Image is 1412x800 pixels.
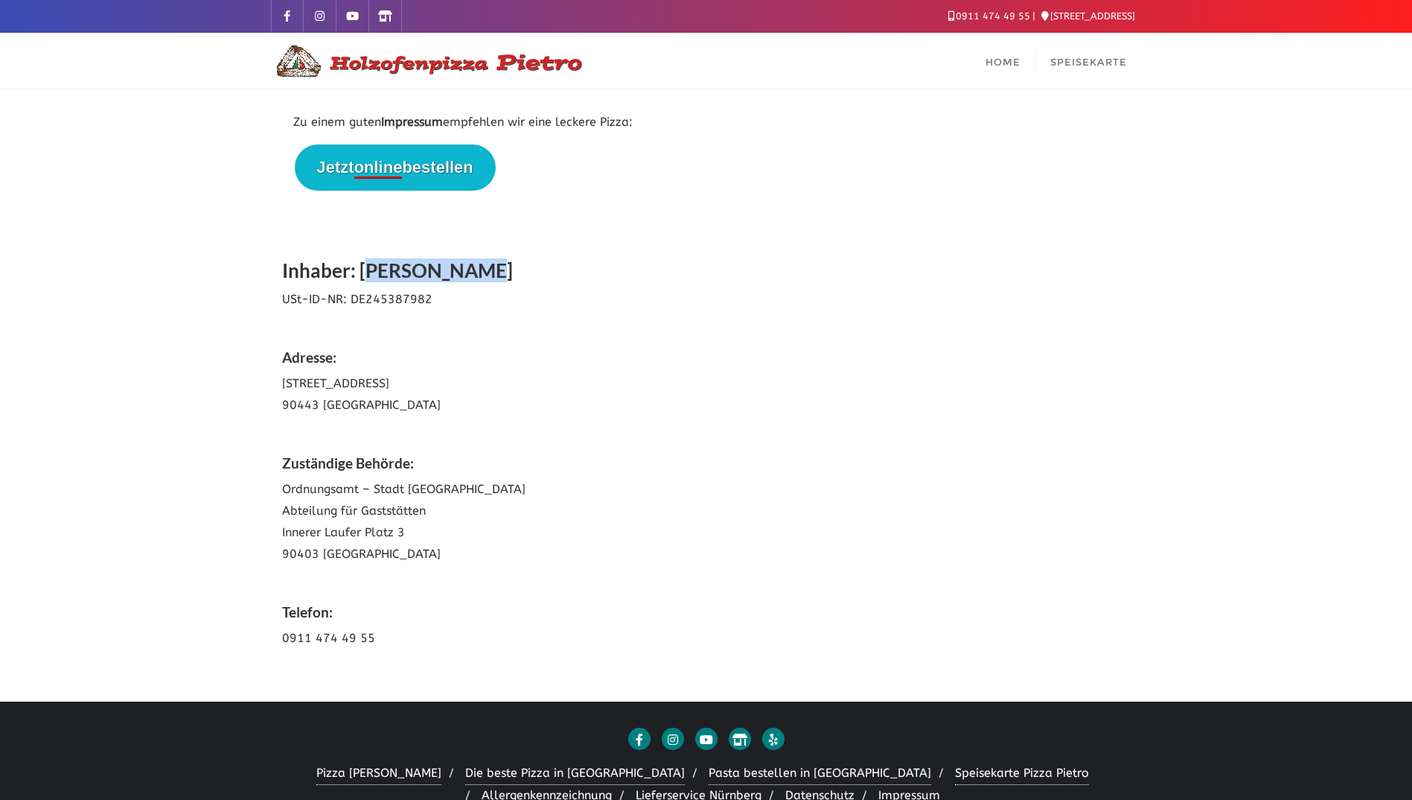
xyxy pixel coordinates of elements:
[282,479,1131,565] p: Ordnungsamt – Stadt [GEOGRAPHIC_DATA] Abteilung für Gaststätten Innerer Laufer Platz 3 90403 [GEO...
[971,33,1035,89] a: Home
[295,145,496,190] button: Jetztonlinebestellen
[316,763,441,785] a: Pizza [PERSON_NAME]
[293,112,1119,664] div: Zu einem guten empfehlen wir eine leckere Pizza:
[948,10,1030,22] a: 0911 474 49 55
[955,763,1089,785] a: Speisekarte Pizza Pietro
[282,373,1131,416] p: [STREET_ADDRESS] 90443 [GEOGRAPHIC_DATA]
[271,43,584,79] img: Logo
[282,256,1131,289] h2: Inhaber: [PERSON_NAME]
[1035,33,1142,89] a: Speisekarte
[381,115,443,129] b: Impressum
[282,289,1131,311] p: USt-ID-NR: DE245387982
[985,56,1020,68] span: Home
[282,346,1131,373] h4: Adresse:
[282,601,1131,628] h4: Telefon:
[709,763,931,785] a: Pasta bestellen in [GEOGRAPHIC_DATA]
[282,628,1131,650] p: 0911 474 49 55
[282,452,1131,479] h4: Zuständige Behörde:
[354,158,403,179] span: online
[1050,56,1127,68] span: Speisekarte
[1041,10,1135,22] a: [STREET_ADDRESS]
[465,763,685,785] a: Die beste Pizza in [GEOGRAPHIC_DATA]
